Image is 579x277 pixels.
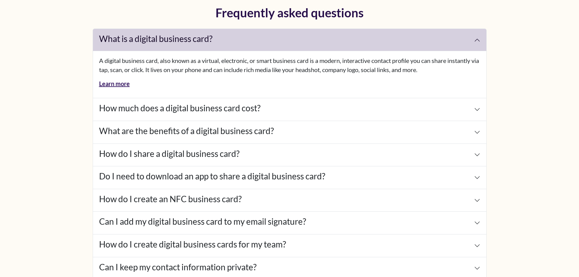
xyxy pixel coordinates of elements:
h4: How do I share a digital business card? [99,149,240,159]
button: How do I create digital business cards for my team? [93,234,486,257]
h4: What are the benefits of a digital business card? [99,126,274,136]
h4: Can I add my digital business card to my email signature? [99,216,306,227]
h4: What is a digital business card? [99,34,212,44]
h4: Can I keep my contact information private? [99,262,257,272]
h4: How do I create an NFC business card? [99,194,242,204]
p: A digital business card, also known as a virtual, electronic, or smart business card is a modern,... [99,56,480,74]
button: How much does a digital business card cost? [93,98,486,121]
button: What are the benefits of a digital business card? [93,121,486,144]
button: How do I share a digital business card? [93,144,486,166]
h4: How do I create digital business cards for my team? [99,239,286,250]
button: How do I create an NFC business card? [93,189,486,212]
h4: How much does a digital business card cost? [99,103,260,113]
h4: Do I need to download an app to share a digital business card? [99,171,325,182]
a: Learn more [99,80,130,87]
button: Do I need to download an app to share a digital business card? [93,166,486,189]
h2: Frequently asked questions [93,7,487,24]
button: Can I add my digital business card to my email signature? [93,212,486,234]
button: What is a digital business card? [93,29,486,51]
